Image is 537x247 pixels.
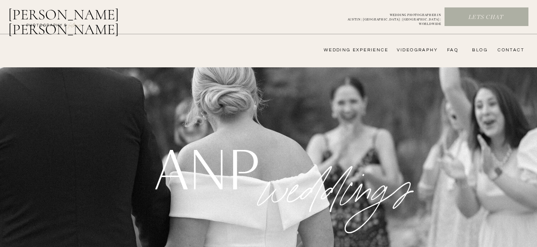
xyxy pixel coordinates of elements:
a: wedding experience [313,47,388,53]
a: bLog [470,47,488,53]
p: WEDDINGS [247,128,433,183]
h1: anp [154,140,256,194]
a: Lets chat [445,13,527,22]
a: CONTACT [495,47,524,53]
a: photography & [22,23,71,32]
p: WEDDING PHOTOGRAPHER IN AUSTIN | [GEOGRAPHIC_DATA] | [GEOGRAPHIC_DATA] | WORLDWIDE [335,13,441,21]
a: FAQ [443,47,458,53]
a: [PERSON_NAME] [PERSON_NAME] [8,7,158,25]
a: WEDDING PHOTOGRAPHER INAUSTIN | [GEOGRAPHIC_DATA] | [GEOGRAPHIC_DATA] | WORLDWIDE [335,13,441,21]
a: FILMs [61,20,89,29]
a: videography [395,47,438,53]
